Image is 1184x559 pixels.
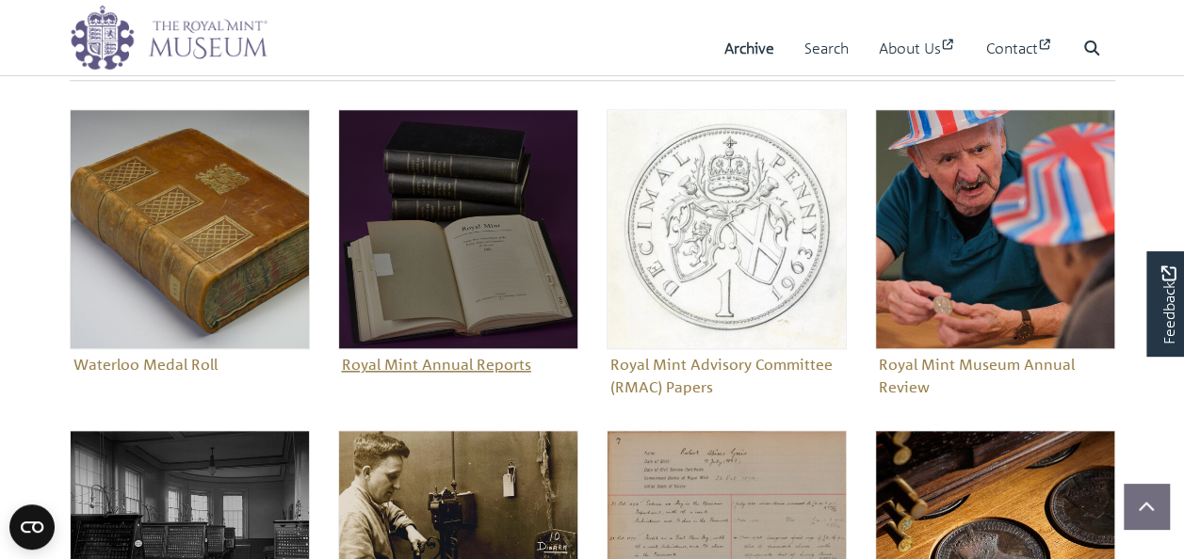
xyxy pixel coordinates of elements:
img: logo_wide.png [70,5,268,71]
a: Waterloo Medal RollWaterloo Medal Roll [70,109,310,379]
button: Open CMP widget [9,504,55,550]
a: Royal Mint Museum Annual ReviewRoyal Mint Museum Annual Review [875,109,1115,402]
a: Archive [724,22,774,75]
div: Sub-collection [861,109,1129,430]
img: Royal Mint Advisory Committee (RMAC) Papers [607,109,847,349]
a: Would you like to provide feedback? [1146,251,1184,357]
img: Waterloo Medal Roll [70,109,310,349]
div: Sub-collection [56,109,324,430]
span: Feedback [1157,266,1179,344]
div: Sub-collection [592,109,861,430]
button: Scroll to top [1124,484,1169,529]
a: Royal Mint Annual ReportsRoyal Mint Annual Reports [338,109,578,379]
img: Royal Mint Annual Reports [338,109,578,349]
a: Royal Mint Advisory Committee (RMAC) PapersRoyal Mint Advisory Committee (RMAC) Papers [607,109,847,402]
a: Contact [986,22,1053,75]
a: About Us [879,22,956,75]
div: Sub-collection [324,109,592,430]
a: Search [804,22,849,75]
img: Royal Mint Museum Annual Review [875,109,1115,349]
